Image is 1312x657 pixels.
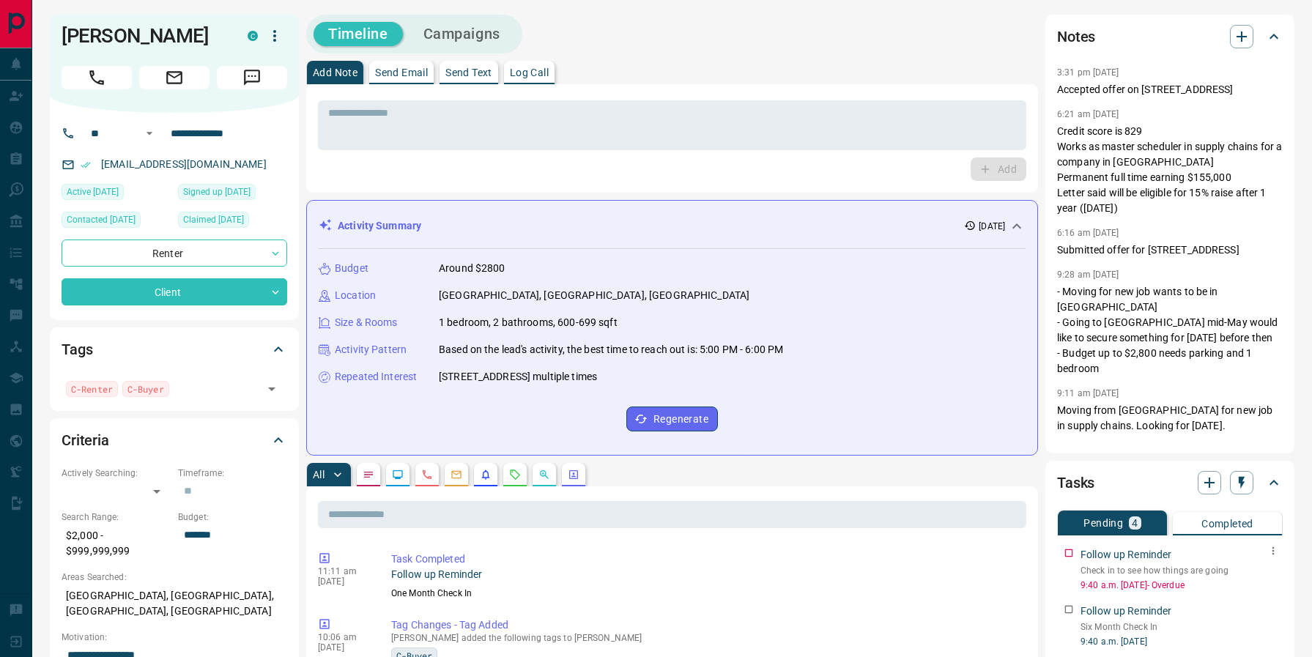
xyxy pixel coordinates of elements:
p: Follow up Reminder [1081,604,1171,619]
div: Criteria [62,423,287,458]
div: condos.ca [248,31,258,41]
div: Tags [62,332,287,367]
h2: Tags [62,338,92,361]
svg: Requests [509,469,521,480]
p: [DATE] [318,576,369,587]
p: Send Email [375,67,428,78]
svg: Opportunities [538,469,550,480]
p: [GEOGRAPHIC_DATA], [GEOGRAPHIC_DATA], [GEOGRAPHIC_DATA] [439,288,749,303]
p: $2,000 - $999,999,999 [62,524,171,563]
svg: Lead Browsing Activity [392,469,404,480]
span: Active [DATE] [67,185,119,199]
div: Renter [62,240,287,267]
p: Accepted offer on [STREET_ADDRESS] [1057,82,1283,97]
p: Send Text [445,67,492,78]
svg: Calls [421,469,433,480]
p: Activity Pattern [335,342,407,357]
p: All [313,469,325,480]
p: One Month Check In [391,587,1020,600]
p: Actively Searching: [62,467,171,480]
p: 6:16 am [DATE] [1057,228,1119,238]
p: 11:11 am [318,566,369,576]
p: [DATE] [979,220,1005,233]
p: [DATE] [318,642,369,653]
div: Sat Apr 05 2025 [62,212,171,232]
p: 1 bedroom, 2 bathrooms, 600-699 sqft [439,315,618,330]
button: Open [262,379,282,399]
svg: Email Verified [81,160,91,170]
svg: Notes [363,469,374,480]
p: Task Completed [391,552,1020,567]
p: Around $2800 [439,261,505,276]
p: Based on the lead's activity, the best time to reach out is: 5:00 PM - 6:00 PM [439,342,783,357]
p: Budget [335,261,368,276]
span: Contacted [DATE] [67,212,136,227]
p: Credit score is 829 Works as master scheduler in supply chains for a company in [GEOGRAPHIC_DATA]... [1057,124,1283,216]
p: Completed [1201,519,1253,529]
span: Call [62,66,132,89]
p: 9:40 a.m. [DATE] [1081,635,1283,648]
p: Timeframe: [178,467,287,480]
div: Thu May 15 2025 [62,184,171,204]
h2: Tasks [1057,471,1094,494]
p: 6:21 am [DATE] [1057,109,1119,119]
p: Tag Changes - Tag Added [391,617,1020,633]
p: Add Note [313,67,357,78]
p: Size & Rooms [335,315,398,330]
div: Wed Mar 19 2025 [178,212,287,232]
p: 10:06 am [318,632,369,642]
p: Areas Searched: [62,571,287,584]
p: 3:31 pm [DATE] [1057,67,1119,78]
span: Signed up [DATE] [183,185,251,199]
p: Pending [1083,518,1123,528]
p: [PERSON_NAME] added the following tags to [PERSON_NAME] [391,633,1020,643]
span: Claimed [DATE] [183,212,244,227]
svg: Listing Alerts [480,469,492,480]
p: Location [335,288,376,303]
span: C-Buyer [127,382,164,396]
button: Regenerate [626,407,718,431]
p: Check in to see how things are going [1081,564,1283,577]
p: Repeated Interest [335,369,417,385]
svg: Emails [451,469,462,480]
button: Open [141,125,158,142]
p: - Moving for new job wants to be in [GEOGRAPHIC_DATA] - Going to [GEOGRAPHIC_DATA] mid-May would ... [1057,284,1283,376]
svg: Agent Actions [568,469,579,480]
p: Log Call [510,67,549,78]
div: Wed Mar 19 2025 [178,184,287,204]
p: 9:40 a.m. [DATE] - Overdue [1081,579,1283,592]
button: Campaigns [409,22,515,46]
p: Submitted offer for [STREET_ADDRESS] [1057,242,1283,258]
h2: Notes [1057,25,1095,48]
div: Client [62,278,287,305]
p: Activity Summary [338,218,421,234]
p: Moving from [GEOGRAPHIC_DATA] for new job in supply chains. Looking for [DATE]. [1057,403,1283,434]
button: Timeline [314,22,403,46]
p: [GEOGRAPHIC_DATA], [GEOGRAPHIC_DATA], [GEOGRAPHIC_DATA], [GEOGRAPHIC_DATA] [62,584,287,623]
p: [STREET_ADDRESS] multiple times [439,369,597,385]
div: Activity Summary[DATE] [319,212,1026,240]
span: Message [217,66,287,89]
p: Six Month Check In [1081,620,1283,634]
div: Tasks [1057,465,1283,500]
p: Budget: [178,511,287,524]
p: 4 [1132,518,1138,528]
span: C-Renter [71,382,113,396]
p: Search Range: [62,511,171,524]
h1: [PERSON_NAME] [62,24,226,48]
p: 9:11 am [DATE] [1057,388,1119,398]
a: [EMAIL_ADDRESS][DOMAIN_NAME] [101,158,267,170]
div: Notes [1057,19,1283,54]
p: Follow up Reminder [1081,547,1171,563]
h2: Criteria [62,428,109,452]
p: 9:28 am [DATE] [1057,270,1119,280]
p: Follow up Reminder [391,567,1020,582]
span: Email [139,66,210,89]
p: Motivation: [62,631,287,644]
